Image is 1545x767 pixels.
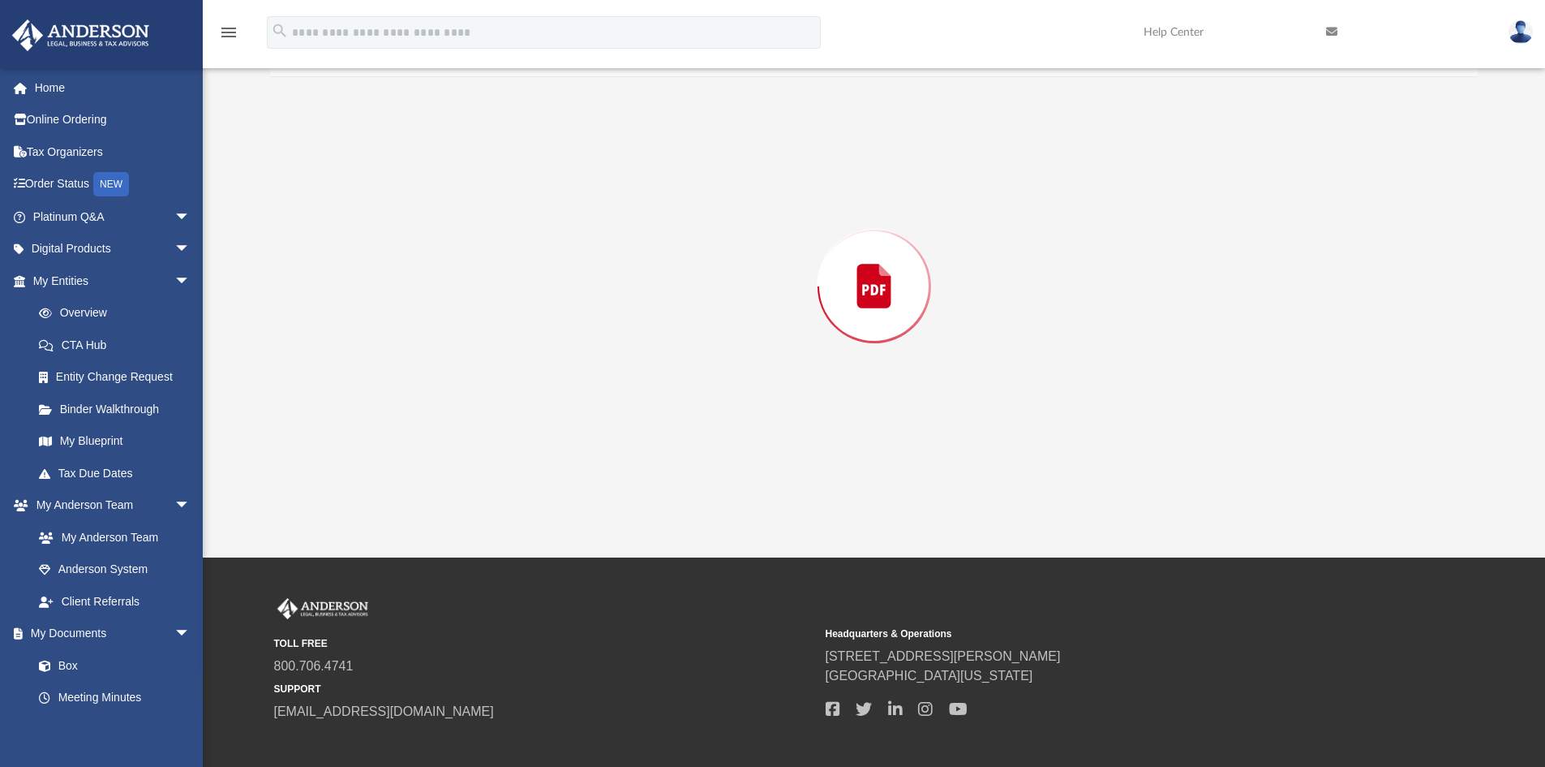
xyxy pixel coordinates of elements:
[11,136,215,168] a: Tax Organizers
[11,233,215,265] a: Digital Productsarrow_drop_down
[174,200,207,234] span: arrow_drop_down
[11,265,215,297] a: My Entitiesarrow_drop_down
[11,104,215,136] a: Online Ordering
[274,659,354,673] a: 800.706.4741
[23,297,215,330] a: Overview
[7,19,154,51] img: Anderson Advisors Platinum Portal
[11,168,215,201] a: Order StatusNEW
[23,457,215,489] a: Tax Due Dates
[174,265,207,298] span: arrow_drop_down
[174,489,207,523] span: arrow_drop_down
[23,554,207,586] a: Anderson System
[271,22,289,40] i: search
[23,361,215,394] a: Entity Change Request
[23,329,215,361] a: CTA Hub
[274,682,814,696] small: SUPPORT
[826,669,1033,683] a: [GEOGRAPHIC_DATA][US_STATE]
[11,71,215,104] a: Home
[174,618,207,651] span: arrow_drop_down
[93,172,129,196] div: NEW
[826,627,1366,641] small: Headquarters & Operations
[23,425,207,458] a: My Blueprint
[11,618,207,650] a: My Documentsarrow_drop_down
[23,521,199,554] a: My Anderson Team
[23,393,215,425] a: Binder Walkthrough
[23,682,207,714] a: Meeting Minutes
[11,489,207,522] a: My Anderson Teamarrow_drop_down
[11,200,215,233] a: Platinum Q&Aarrow_drop_down
[23,649,199,682] a: Box
[219,23,238,42] i: menu
[174,233,207,266] span: arrow_drop_down
[274,636,814,651] small: TOLL FREE
[274,598,371,619] img: Anderson Advisors Platinum Portal
[219,31,238,42] a: menu
[1509,20,1533,44] img: User Pic
[23,585,207,618] a: Client Referrals
[270,34,1478,496] div: Preview
[274,705,494,718] a: [EMAIL_ADDRESS][DOMAIN_NAME]
[826,649,1061,663] a: [STREET_ADDRESS][PERSON_NAME]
